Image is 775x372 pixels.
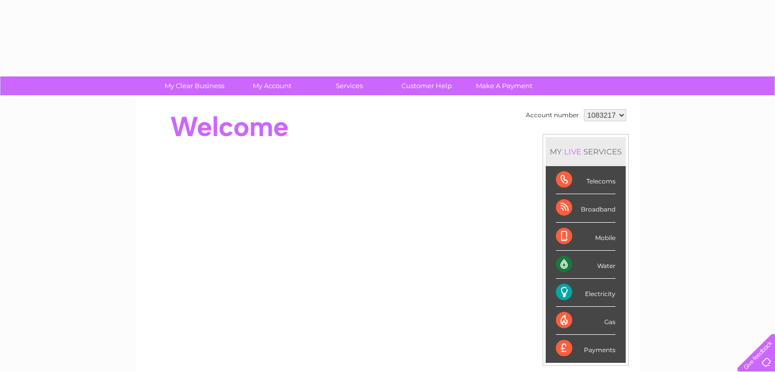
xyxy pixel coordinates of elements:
[307,76,391,95] a: Services
[385,76,469,95] a: Customer Help
[462,76,546,95] a: Make A Payment
[556,279,616,307] div: Electricity
[556,307,616,335] div: Gas
[523,107,581,124] td: Account number
[230,76,314,95] a: My Account
[556,194,616,222] div: Broadband
[556,166,616,194] div: Telecoms
[546,137,626,166] div: MY SERVICES
[152,76,236,95] a: My Clear Business
[562,147,583,156] div: LIVE
[556,251,616,279] div: Water
[556,223,616,251] div: Mobile
[556,335,616,362] div: Payments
